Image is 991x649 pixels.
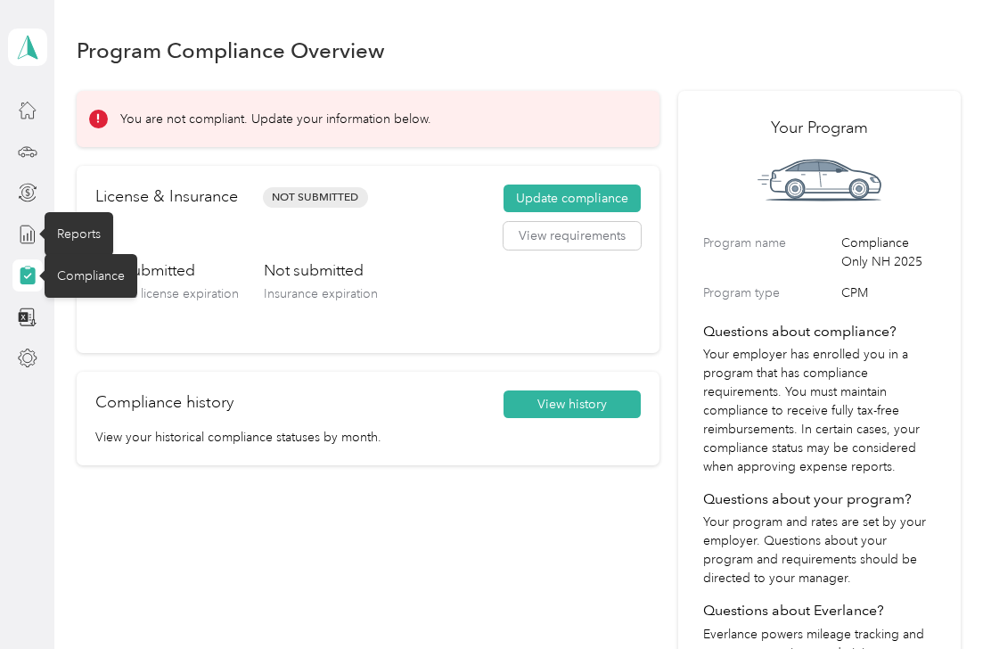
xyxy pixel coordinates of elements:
label: Program type [703,283,835,302]
span: Compliance Only NH 2025 [841,234,936,271]
span: CPM [841,283,936,302]
h1: Program Compliance Overview [77,41,385,60]
h3: Not submitted [95,259,239,282]
h4: Questions about compliance? [703,321,936,342]
h2: Your Program [703,116,936,140]
span: Driver’s license expiration [95,286,239,301]
label: Program name [703,234,835,271]
button: View requirements [504,222,641,251]
h2: Compliance history [95,390,233,415]
h4: Questions about Everlance? [703,600,936,621]
h4: Questions about your program? [703,489,936,510]
p: Your program and rates are set by your employer. Questions about your program and requirements sh... [703,513,936,587]
span: Insurance expiration [264,286,378,301]
iframe: Everlance-gr Chat Button Frame [891,549,991,649]
button: View history [504,390,641,419]
p: You are not compliant. Update your information below. [120,110,431,128]
h2: License & Insurance [95,185,238,209]
button: Update compliance [504,185,641,213]
h3: Not submitted [264,259,378,282]
div: Reports [45,212,113,256]
span: Not Submitted [263,187,368,208]
div: Compliance [45,254,137,298]
p: Your employer has enrolled you in a program that has compliance requirements. You must maintain c... [703,345,936,476]
p: View your historical compliance statuses by month. [95,428,641,447]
